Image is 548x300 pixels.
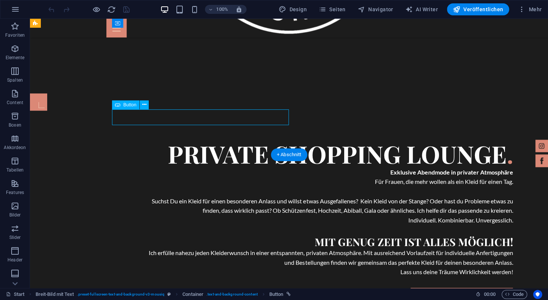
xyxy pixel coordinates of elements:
span: Seiten [319,6,346,13]
p: Elemente [6,55,25,61]
span: : [489,291,490,297]
p: Header [7,257,22,263]
span: . text-and-background-content [206,290,258,299]
p: Spalten [7,77,23,83]
span: Button [123,103,136,107]
span: Mehr [518,6,542,13]
span: . preset-fullscreen-text-and-background-v3-mousiq [77,290,164,299]
button: Veröffentlichen [447,3,509,15]
span: Code [505,290,524,299]
button: Klicke hier, um den Vorschau-Modus zu verlassen [92,5,101,14]
a: Klick, um Auswahl aufzuheben. Doppelklick öffnet Seitenverwaltung [6,290,25,299]
button: Design [276,3,310,15]
span: 00 00 [484,290,495,299]
button: Mehr [515,3,545,15]
p: Akkordeon [4,145,26,151]
button: Code [502,290,527,299]
div: + Abschnitt [271,148,308,161]
p: Bilder [9,212,21,218]
span: Klick zum Auswählen. Doppelklick zum Bearbeiten [36,290,74,299]
span: Veröffentlichen [453,6,503,13]
button: Navigator [355,3,396,15]
h6: 100% [216,5,228,14]
span: Design [279,6,307,13]
p: Tabellen [6,167,24,173]
p: Content [7,100,23,106]
nav: breadcrumb [36,290,291,299]
p: Boxen [9,122,21,128]
button: reload [107,5,116,14]
button: AI Writer [402,3,441,15]
span: Klick zum Auswählen. Doppelklick zum Bearbeiten [182,290,203,299]
i: Bei Größenänderung Zoomstufe automatisch an das gewählte Gerät anpassen. [236,6,242,13]
span: AI Writer [405,6,438,13]
p: Slider [9,234,21,240]
i: Seite neu laden [107,5,116,14]
p: Favoriten [5,32,25,38]
button: Seiten [316,3,349,15]
i: Element ist verlinkt [286,292,290,296]
button: 100% [205,5,231,14]
i: Dieses Element ist ein anpassbares Preset [167,292,171,296]
button: Usercentrics [533,290,542,299]
span: Klick zum Auswählen. Doppelklick zum Bearbeiten [269,290,284,299]
div: Design (Strg+Alt+Y) [276,3,310,15]
h6: Session-Zeit [476,290,496,299]
span: Navigator [358,6,393,13]
p: Features [6,190,24,196]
